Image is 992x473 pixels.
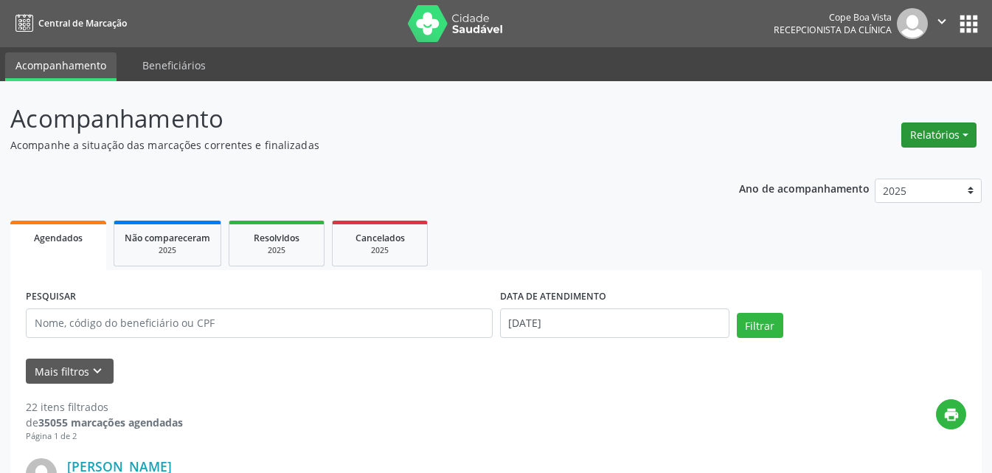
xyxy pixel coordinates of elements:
span: Não compareceram [125,232,210,244]
p: Acompanhe a situação das marcações correntes e finalizadas [10,137,690,153]
strong: 35055 marcações agendadas [38,415,183,429]
input: Nome, código do beneficiário ou CPF [26,308,493,338]
i: print [943,407,960,423]
div: 22 itens filtrados [26,399,183,415]
button: apps [956,11,982,37]
div: 2025 [125,245,210,256]
div: Página 1 de 2 [26,430,183,443]
div: de [26,415,183,430]
button:  [928,8,956,39]
a: Beneficiários [132,52,216,78]
label: PESQUISAR [26,286,76,308]
img: img [897,8,928,39]
div: Cope Boa Vista [774,11,892,24]
span: Cancelados [355,232,405,244]
span: Recepcionista da clínica [774,24,892,36]
p: Ano de acompanhamento [739,179,870,197]
i:  [934,13,950,30]
span: Central de Marcação [38,17,127,30]
i: keyboard_arrow_down [89,363,105,379]
p: Acompanhamento [10,100,690,137]
button: print [936,399,966,429]
button: Relatórios [901,122,977,148]
span: Agendados [34,232,83,244]
button: Filtrar [737,313,783,338]
button: Mais filtroskeyboard_arrow_down [26,359,114,384]
a: Acompanhamento [5,52,117,81]
div: 2025 [240,245,313,256]
input: Selecione um intervalo [500,308,729,338]
div: 2025 [343,245,417,256]
span: Resolvidos [254,232,299,244]
label: DATA DE ATENDIMENTO [500,286,606,308]
a: Central de Marcação [10,11,127,35]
